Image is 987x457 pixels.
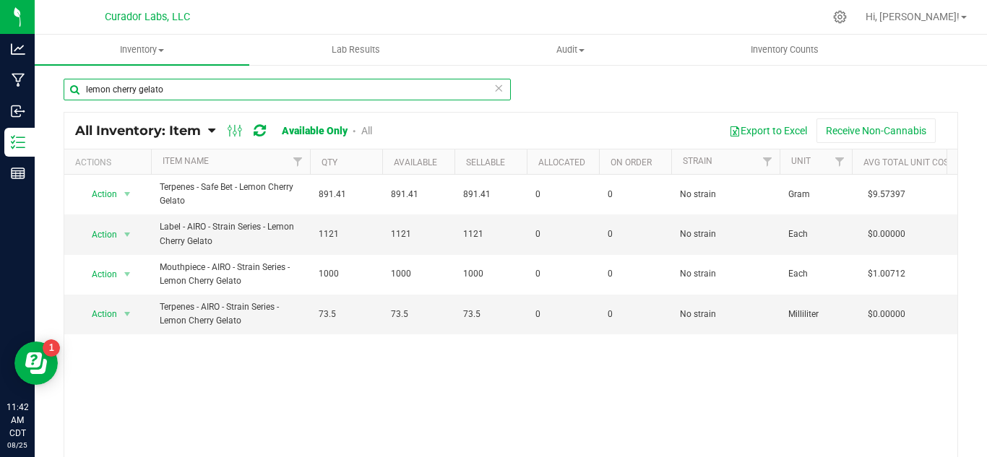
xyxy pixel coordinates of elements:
iframe: Resource center [14,341,58,385]
span: 0 [535,267,590,281]
inline-svg: Manufacturing [11,73,25,87]
span: Lab Results [312,43,400,56]
a: Inventory [35,35,249,65]
a: Avg Total Unit Cost [863,157,954,167]
span: 0 [608,308,663,321]
a: All Inventory: Item [75,123,208,139]
p: 11:42 AM CDT [7,401,28,440]
a: Allocated [538,157,585,167]
span: $9.57397 [861,184,913,205]
span: 1000 [319,267,374,281]
input: Search Item Name, Retail Display Name, SKU, Part Number... [64,79,511,100]
span: No strain [680,308,771,321]
span: Action [79,264,118,284]
a: Unit [791,156,811,166]
span: select [118,225,137,245]
span: 891.41 [391,188,446,201]
a: Available Only [282,125,348,136]
span: Curador Labs, LLC [105,11,190,23]
span: select [118,304,137,324]
span: Inventory Counts [731,43,838,56]
span: Terpenes - Safe Bet - Lemon Cherry Gelato [160,180,301,208]
span: Gram [788,188,843,201]
span: $0.00000 [861,304,913,325]
a: Lab Results [249,35,464,65]
span: Action [79,184,118,204]
a: Inventory Counts [678,35,892,65]
span: No strain [680,188,771,201]
button: Receive Non-Cannabis [816,118,936,143]
button: Export to Excel [720,118,816,143]
span: No strain [680,227,771,241]
span: 0 [535,308,590,321]
span: 891.41 [463,188,518,201]
span: 1000 [391,267,446,281]
span: 0 [535,227,590,241]
span: Milliliter [788,308,843,321]
span: $1.00712 [861,264,913,284]
span: 1121 [319,227,374,241]
span: Each [788,227,843,241]
a: Item Name [163,156,209,166]
inline-svg: Inbound [11,104,25,118]
span: 891.41 [319,188,374,201]
inline-svg: Inventory [11,135,25,149]
div: Actions [75,157,145,167]
span: No strain [680,267,771,281]
inline-svg: Analytics [11,42,25,56]
span: Label - AIRO - Strain Series - Lemon Cherry Gelato [160,220,301,248]
span: Mouthpiece - AIRO - Strain Series - Lemon Cherry Gelato [160,261,301,288]
span: Audit [464,43,677,56]
span: $0.00000 [861,224,913,245]
inline-svg: Reports [11,166,25,180]
span: Each [788,267,843,281]
span: Terpenes - AIRO - Strain Series - Lemon Cherry Gelato [160,300,301,328]
span: 1121 [463,227,518,241]
span: 0 [535,188,590,201]
a: Strain [683,156,712,166]
a: Filter [756,149,780,174]
span: 73.5 [391,308,446,321]
div: Manage settings [831,10,849,24]
span: Inventory [35,43,249,56]
span: 73.5 [463,308,518,321]
span: select [118,184,137,204]
a: Audit [463,35,678,65]
span: 0 [608,188,663,201]
span: Action [79,304,118,324]
span: All Inventory: Item [75,123,201,139]
a: Filter [828,149,852,174]
span: 0 [608,267,663,281]
span: 0 [608,227,663,241]
a: Qty [322,157,337,167]
span: Action [79,225,118,245]
span: 1000 [463,267,518,281]
span: Clear [493,79,504,97]
span: 1121 [391,227,446,241]
span: Hi, [PERSON_NAME]! [866,11,960,22]
a: All [361,125,372,136]
a: On Order [611,157,652,167]
iframe: Resource center unread badge [43,339,60,357]
span: 73.5 [319,308,374,321]
a: Sellable [466,157,505,167]
a: Filter [286,149,310,174]
p: 08/25 [7,440,28,451]
a: Available [394,157,437,167]
span: select [118,264,137,284]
